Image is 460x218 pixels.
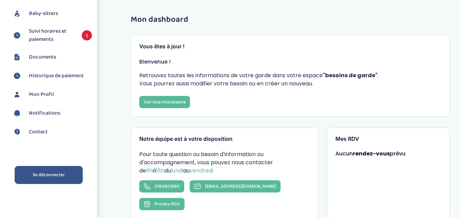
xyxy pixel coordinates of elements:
[139,58,442,66] p: Bienvenue !
[12,52,22,62] img: documents.svg
[353,150,390,157] strong: rendez-vous
[139,150,311,175] p: Pour toute question ou besoin d'information ou d'accompagnement, vous pouvez nous contacter de à ...
[12,52,92,62] a: Documents
[139,44,442,50] h3: Vous êtes à jour !
[15,166,83,184] a: Se déconnecter
[29,90,54,99] span: Mon Profil
[12,71,92,81] a: Historique de paiement
[155,184,180,189] span: 0184801880
[335,150,406,157] span: Aucun prévu
[29,109,60,117] span: Notifications
[139,136,311,142] h3: Notre équipe est à votre disposition
[205,184,276,189] span: [EMAIL_ADDRESS][DOMAIN_NAME]
[12,89,92,100] a: Mon Profil
[171,167,183,174] span: lundi
[12,71,22,81] img: suivihoraire.svg
[82,30,92,40] span: 1
[12,127,22,137] img: contact.svg
[12,127,92,137] a: Contact
[139,96,190,108] a: Voir tous mes besoins
[12,108,92,118] a: Notifications
[29,53,56,61] span: Documents
[29,27,75,44] span: Suivi horaires et paiements
[29,72,84,80] span: Historique de paiement
[335,136,441,142] h3: Mes RDV
[12,9,22,19] img: babysitters.svg
[131,15,450,24] h1: Mon dashboard
[12,9,92,19] a: Baby-sitters
[12,89,22,100] img: profil.svg
[156,167,164,174] span: 18h
[12,27,92,44] a: Suivi horaires et paiements 1
[146,167,153,174] span: 9h
[12,108,22,118] img: notification.svg
[190,180,281,192] a: [EMAIL_ADDRESS][DOMAIN_NAME]
[155,201,180,206] span: Prendre RDV
[29,128,48,136] span: Contact
[190,167,213,174] span: vendredi
[139,71,442,88] p: Retrouvez toutes les informations de votre garde dans votre espace . Vous pourrez aussi modifier ...
[323,71,378,79] strong: "besoins de garde"
[12,30,22,40] img: suivihoraire.svg
[139,198,185,210] button: Prendre RDV
[139,180,184,192] a: 0184801880
[29,10,58,18] span: Baby-sitters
